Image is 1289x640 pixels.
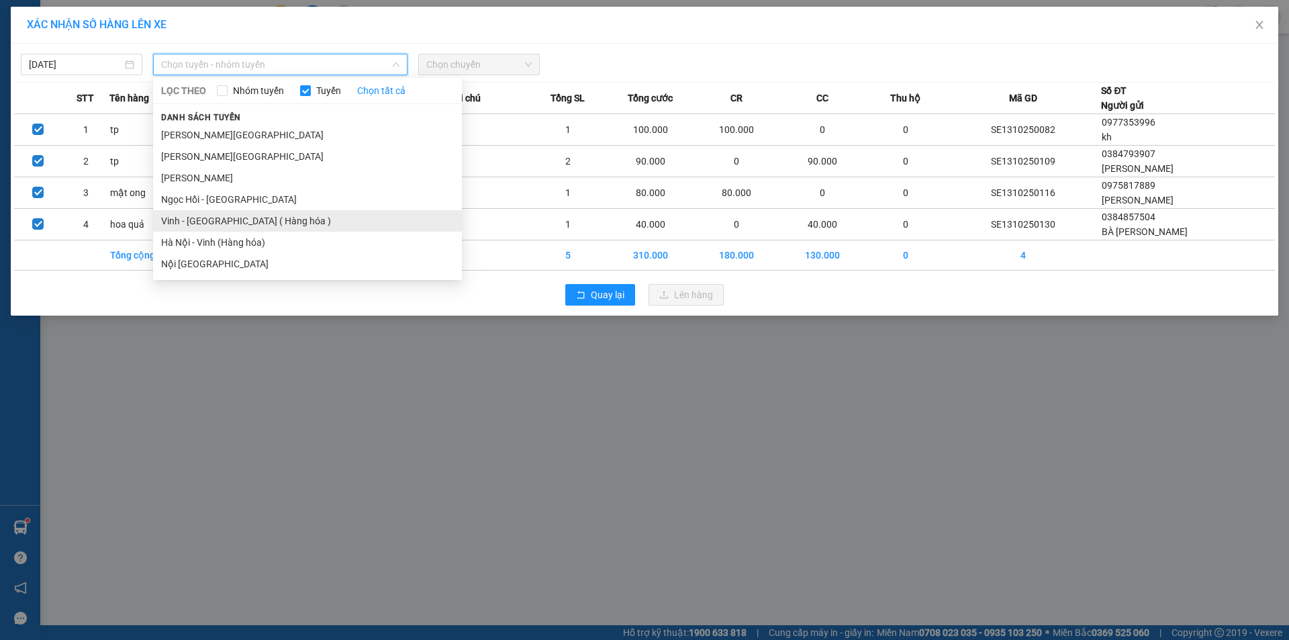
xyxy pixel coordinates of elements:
li: Vinh - [GEOGRAPHIC_DATA] ( Hàng hóa ) [153,210,462,232]
li: [PERSON_NAME][GEOGRAPHIC_DATA] [153,146,462,167]
span: [PERSON_NAME] [1102,195,1174,205]
span: LỌC THEO [161,83,206,98]
td: 0 [779,177,865,209]
td: mật ong [109,177,189,209]
strong: CHUYỂN PHÁT NHANH AN PHÚ QUÝ [22,11,119,54]
li: [PERSON_NAME][GEOGRAPHIC_DATA] [153,124,462,146]
span: 0975817889 [1102,180,1155,191]
td: 4 [62,209,109,240]
span: Tổng cước [628,91,673,105]
span: kh [1102,132,1112,142]
span: [PERSON_NAME] [1102,163,1174,174]
span: rollback [576,290,585,301]
td: SE1310250130 [945,209,1101,240]
td: Tổng cộng [109,240,189,271]
td: SE1310250109 [945,146,1101,177]
td: 0 [694,209,779,240]
td: --- [448,114,528,146]
td: 90.000 [779,146,865,177]
td: 4 [945,240,1101,271]
td: 2 [62,146,109,177]
span: 0977353996 [1102,117,1155,128]
span: [GEOGRAPHIC_DATA], [GEOGRAPHIC_DATA] ↔ [GEOGRAPHIC_DATA] [21,57,120,103]
td: tp [109,114,189,146]
td: 40.000 [779,209,865,240]
a: Chọn tất cả [357,83,405,98]
td: 180.000 [694,240,779,271]
li: Ngọc Hồi - [GEOGRAPHIC_DATA] [153,189,462,210]
td: 0 [865,240,945,271]
span: Mã GD [1009,91,1037,105]
td: 1 [528,177,608,209]
td: 0 [779,114,865,146]
span: XÁC NHẬN SỐ HÀNG LÊN XE [27,18,166,31]
td: 80.000 [694,177,779,209]
td: 1 [528,114,608,146]
span: Nhóm tuyến [228,83,289,98]
td: --- [448,146,528,177]
span: Ghi chú [448,91,481,105]
td: 310.000 [608,240,694,271]
td: hoa quả [109,209,189,240]
td: 100.000 [694,114,779,146]
span: 0384857504 [1102,212,1155,222]
td: 1 [528,209,608,240]
span: Quay lại [591,287,624,302]
span: CC [816,91,828,105]
td: --- [448,209,528,240]
td: 0 [865,146,945,177]
td: 80.000 [608,177,694,209]
span: Tuyến [311,83,346,98]
span: 0384793907 [1102,148,1155,159]
td: 3 [62,177,109,209]
td: 40.000 [608,209,694,240]
td: SE1310250082 [945,114,1101,146]
li: [PERSON_NAME] [153,167,462,189]
td: 130.000 [779,240,865,271]
span: down [392,60,400,68]
div: Số ĐT Người gửi [1101,83,1144,113]
td: tp [109,146,189,177]
td: 0 [865,177,945,209]
span: Tổng SL [551,91,585,105]
td: 5 [528,240,608,271]
button: Close [1241,7,1278,44]
span: Chọn tuyến - nhóm tuyến [161,54,399,75]
td: 1 [62,114,109,146]
li: Hà Nội - Vinh (Hàng hóa) [153,232,462,253]
td: SE1310250116 [945,177,1101,209]
span: close [1254,19,1265,30]
span: CR [730,91,743,105]
td: 0 [865,114,945,146]
span: Tên hàng [109,91,149,105]
li: Nội [GEOGRAPHIC_DATA] [153,253,462,275]
img: logo [7,73,19,139]
span: Chọn chuyến [426,54,532,75]
span: BÀ [PERSON_NAME] [1102,226,1188,237]
td: 90.000 [608,146,694,177]
td: --- [448,177,528,209]
input: 13/10/2025 [29,57,122,72]
span: Danh sách tuyến [153,111,249,124]
button: uploadLên hàng [649,284,724,306]
td: 2 [528,146,608,177]
span: Thu hộ [890,91,920,105]
button: rollbackQuay lại [565,284,635,306]
td: 0 [694,146,779,177]
td: 100.000 [608,114,694,146]
td: 0 [865,209,945,240]
span: STT [77,91,94,105]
